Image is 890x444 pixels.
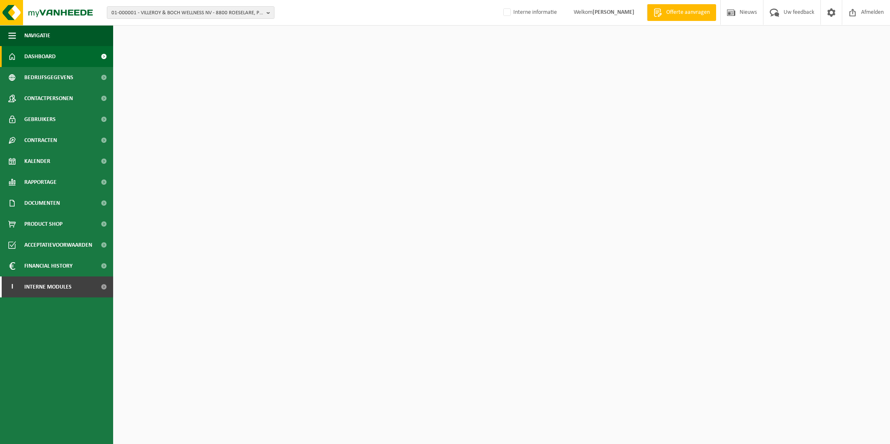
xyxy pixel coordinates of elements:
span: Gebruikers [24,109,56,130]
span: Offerte aanvragen [664,8,712,17]
span: Documenten [24,193,60,214]
button: 01-000001 - VILLEROY & BOCH WELLNESS NV - 8800 ROESELARE, POPULIERSTRAAT 1 [107,6,274,19]
span: Product Shop [24,214,62,235]
span: Acceptatievoorwaarden [24,235,92,256]
label: Interne informatie [502,6,557,19]
span: Contactpersonen [24,88,73,109]
span: I [8,276,16,297]
span: Interne modules [24,276,72,297]
span: 01-000001 - VILLEROY & BOCH WELLNESS NV - 8800 ROESELARE, POPULIERSTRAAT 1 [111,7,263,19]
span: Navigatie [24,25,50,46]
span: Financial History [24,256,72,276]
span: Bedrijfsgegevens [24,67,73,88]
strong: [PERSON_NAME] [592,9,634,15]
span: Kalender [24,151,50,172]
span: Contracten [24,130,57,151]
a: Offerte aanvragen [647,4,716,21]
span: Dashboard [24,46,56,67]
span: Rapportage [24,172,57,193]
